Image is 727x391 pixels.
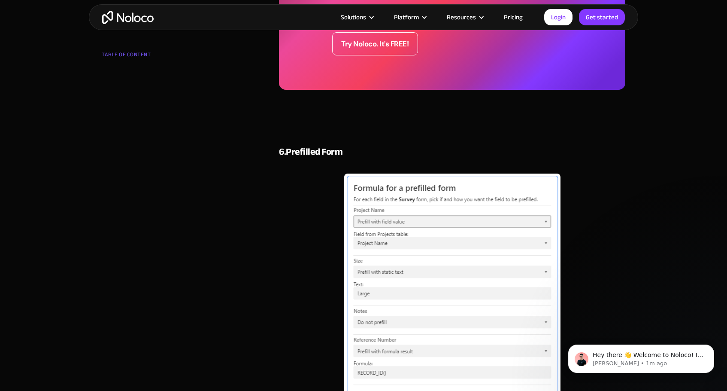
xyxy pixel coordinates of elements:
[279,145,625,158] h4: 6.
[383,12,436,23] div: Platform
[279,122,625,138] p: ‍
[394,12,419,23] div: Platform
[102,11,154,24] a: home
[579,9,625,25] a: Get started
[341,12,366,23] div: Solutions
[102,48,206,65] div: TABLE OF CONTENT
[330,12,383,23] div: Solutions
[544,9,573,25] a: Login
[286,143,342,161] strong: Prefilled Form
[332,32,418,55] a: Try Noloco. It's FREE!
[447,12,476,23] div: Resources
[493,12,533,23] a: Pricing
[436,12,493,23] div: Resources
[555,327,727,387] iframe: Intercom notifications message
